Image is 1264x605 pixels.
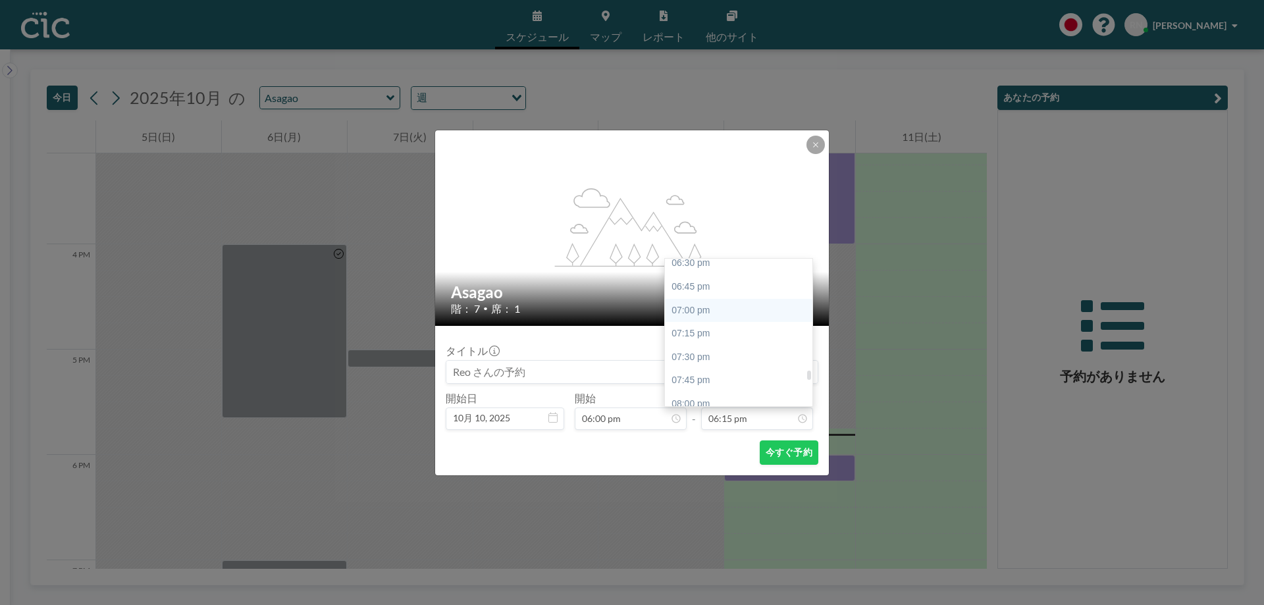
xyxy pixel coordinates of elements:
[446,344,498,357] label: タイトル
[451,282,814,302] h2: Asagao
[491,302,520,315] span: 席： 1
[665,251,819,275] div: 06:30 pm
[555,187,710,266] g: flex-grow: 1.2;
[665,322,819,346] div: 07:15 pm
[665,275,819,299] div: 06:45 pm
[665,369,819,392] div: 07:45 pm
[446,361,818,383] input: Reo さんの予約
[665,392,819,416] div: 08:00 pm
[451,302,480,315] span: 階： 7
[760,440,818,465] button: 今すぐ予約
[665,299,819,323] div: 07:00 pm
[575,392,596,405] label: 開始
[446,392,477,405] label: 開始日
[483,303,488,313] span: •
[665,346,819,369] div: 07:30 pm
[692,396,696,425] span: -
